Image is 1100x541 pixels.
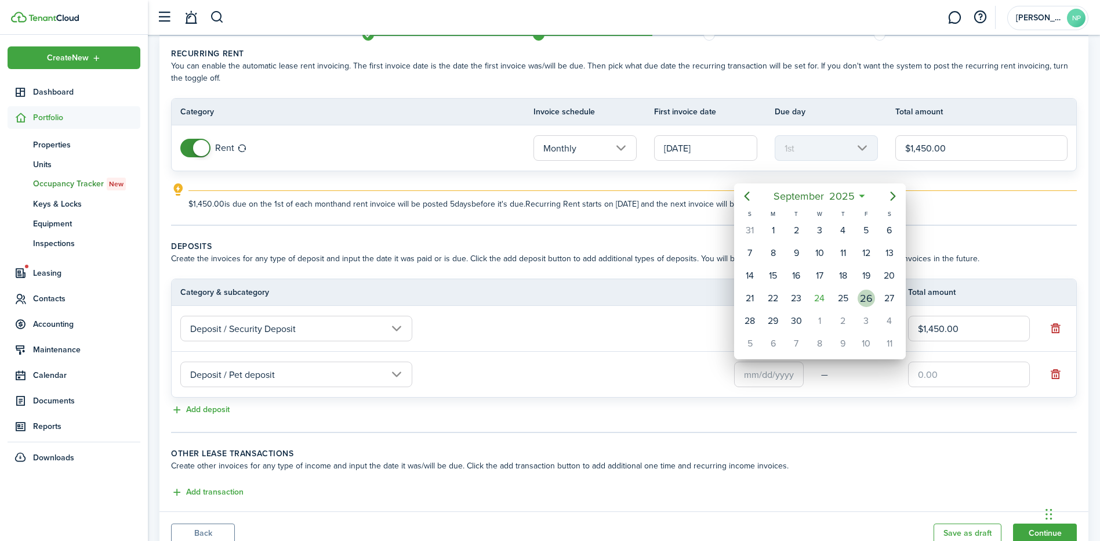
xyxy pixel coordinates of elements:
[834,312,852,330] div: Thursday, October 2, 2025
[811,267,828,284] div: Wednesday, September 17, 2025
[811,290,828,307] div: Today, Wednesday, September 24, 2025
[881,222,898,239] div: Saturday, September 6, 2025
[735,185,758,208] mbsc-button: Previous page
[878,209,901,219] div: S
[764,267,782,284] div: Monday, September 15, 2025
[785,209,808,219] div: T
[834,290,852,307] div: Thursday, September 25, 2025
[787,290,805,307] div: Tuesday, September 23, 2025
[832,209,855,219] div: T
[761,209,785,219] div: M
[764,222,782,239] div: Monday, September 1, 2025
[834,335,852,352] div: Thursday, October 9, 2025
[741,290,758,307] div: Sunday, September 21, 2025
[858,244,875,262] div: Friday, September 12, 2025
[741,267,758,284] div: Sunday, September 14, 2025
[834,222,852,239] div: Thursday, September 4, 2025
[771,186,826,207] span: September
[858,290,875,307] div: Friday, September 26, 2025
[811,312,828,330] div: Wednesday, October 1, 2025
[881,290,898,307] div: Saturday, September 27, 2025
[834,267,852,284] div: Thursday, September 18, 2025
[764,312,782,330] div: Monday, September 29, 2025
[787,267,805,284] div: Tuesday, September 16, 2025
[881,185,905,208] mbsc-button: Next page
[764,290,782,307] div: Monday, September 22, 2025
[741,222,758,239] div: Sunday, August 31, 2025
[808,209,831,219] div: W
[811,335,828,352] div: Wednesday, October 8, 2025
[826,186,857,207] span: 2025
[881,244,898,262] div: Saturday, September 13, 2025
[834,244,852,262] div: Thursday, September 11, 2025
[858,335,875,352] div: Friday, October 10, 2025
[741,312,758,330] div: Sunday, September 28, 2025
[787,222,805,239] div: Tuesday, September 2, 2025
[811,222,828,239] div: Wednesday, September 3, 2025
[766,186,862,207] mbsc-button: September2025
[787,244,805,262] div: Tuesday, September 9, 2025
[881,335,898,352] div: Saturday, October 11, 2025
[787,312,805,330] div: Tuesday, September 30, 2025
[741,335,758,352] div: Sunday, October 5, 2025
[764,244,782,262] div: Monday, September 8, 2025
[787,335,805,352] div: Tuesday, October 7, 2025
[855,209,878,219] div: F
[858,222,875,239] div: Friday, September 5, 2025
[858,312,875,330] div: Friday, October 3, 2025
[858,267,875,284] div: Friday, September 19, 2025
[741,244,758,262] div: Sunday, September 7, 2025
[764,335,782,352] div: Monday, October 6, 2025
[811,244,828,262] div: Wednesday, September 10, 2025
[881,312,898,330] div: Saturday, October 4, 2025
[881,267,898,284] div: Saturday, September 20, 2025
[738,209,761,219] div: S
